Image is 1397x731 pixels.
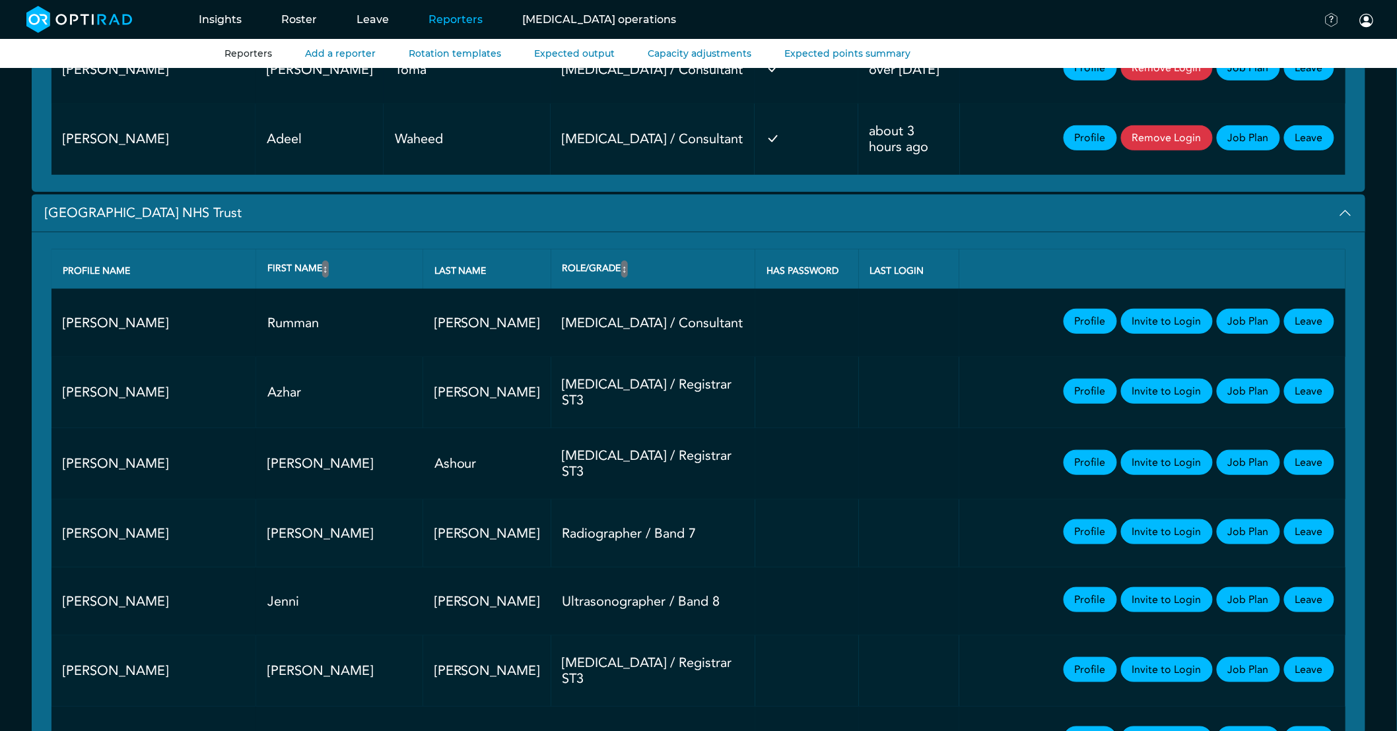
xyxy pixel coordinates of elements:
a: Job Plan [1217,55,1280,80]
a: Job Plan [1217,450,1280,475]
td: [PERSON_NAME] [51,635,256,707]
td: [PERSON_NAME] [51,36,256,104]
button: ↕ [322,261,329,278]
td: [PERSON_NAME] [423,567,551,635]
a: Job Plan [1217,125,1280,150]
td: Ashour [423,428,551,499]
a: Job Plan [1217,379,1280,404]
td: [PERSON_NAME] [256,36,384,104]
td: [PERSON_NAME] [423,499,551,567]
a: Add a reporter [305,48,376,59]
a: Profile [1064,657,1117,682]
td: over [DATE] [858,36,960,104]
td: [PERSON_NAME] [256,428,423,499]
a: Expected points summary [784,48,910,59]
button: Invite to Login [1121,379,1213,404]
button: [GEOGRAPHIC_DATA] NHS Trust [32,195,1365,232]
td: [PERSON_NAME] [51,104,256,175]
th: Last name [423,249,551,289]
td: Waheed [384,104,551,175]
td: [MEDICAL_DATA] / Registrar ST3 [551,357,755,428]
button: Invite to Login [1121,450,1213,475]
button: Invite to Login [1121,519,1213,544]
a: Job Plan [1217,657,1280,682]
a: Leave [1284,125,1334,150]
a: Profile [1064,379,1117,404]
a: Profile [1064,55,1117,80]
td: [PERSON_NAME] [423,635,551,707]
a: Leave [1284,657,1334,682]
a: Leave [1284,587,1334,612]
a: Leave [1284,309,1334,334]
a: Profile [1064,125,1117,150]
a: Profile [1064,519,1117,544]
td: Rumman [256,289,423,357]
td: [PERSON_NAME] [51,567,256,635]
td: [MEDICAL_DATA] / Consultant [551,36,755,104]
a: Expected output [534,48,615,59]
td: Adeel [256,104,384,175]
th: First name [256,249,423,289]
a: Leave [1284,55,1334,80]
a: Leave [1284,450,1334,475]
a: Capacity adjustments [648,48,751,59]
img: brand-opti-rad-logos-blue-and-white-d2f68631ba2948856bd03f2d395fb146ddc8fb01b4b6e9315ea85fa773367... [26,6,133,33]
a: Profile [1064,309,1117,334]
th: Profile name [51,249,256,289]
td: Toma [384,36,551,104]
th: Last login [859,249,960,289]
button: Invite to Login [1121,657,1213,682]
td: [MEDICAL_DATA] / Registrar ST3 [551,635,755,707]
td: [PERSON_NAME] [51,428,256,499]
a: Profile [1064,450,1117,475]
td: [PERSON_NAME] [51,357,256,428]
td: Azhar [256,357,423,428]
a: Profile [1064,587,1117,612]
a: Leave [1284,519,1334,544]
button: Remove Login [1121,55,1213,80]
td: Jenni [256,567,423,635]
td: about 3 hours ago [858,104,960,175]
th: Role/Grade [551,249,755,289]
td: [PERSON_NAME] [256,635,423,707]
a: Reporters [224,48,272,59]
td: [MEDICAL_DATA] / Registrar ST3 [551,428,755,499]
td: [PERSON_NAME] [51,499,256,567]
th: Has password [755,249,859,289]
button: ↕ [621,261,628,278]
td: [PERSON_NAME] [256,499,423,567]
td: [PERSON_NAME] [51,289,256,357]
td: [PERSON_NAME] [423,289,551,357]
button: Invite to Login [1121,587,1213,612]
button: Invite to Login [1121,309,1213,334]
a: Leave [1284,379,1334,404]
a: Job Plan [1217,587,1280,612]
td: [PERSON_NAME] [423,357,551,428]
a: Job Plan [1217,309,1280,334]
td: [MEDICAL_DATA] / Consultant [551,104,755,175]
a: Job Plan [1217,519,1280,544]
a: Rotation templates [409,48,501,59]
td: [MEDICAL_DATA] / Consultant [551,289,755,357]
td: Ultrasonographer / Band 8 [551,567,755,635]
td: Radiographer / Band 7 [551,499,755,567]
button: Remove Login [1121,125,1213,150]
